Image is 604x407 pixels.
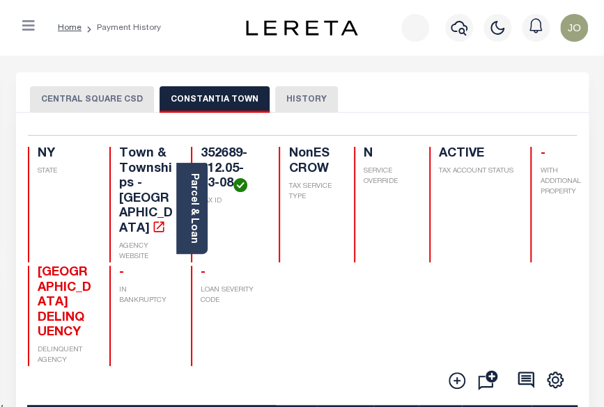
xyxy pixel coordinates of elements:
[119,266,124,279] span: -
[119,241,174,262] p: AGENCY WEBSITE
[30,86,154,113] button: CENTRAL SQUARE CSD
[246,20,357,35] img: logo-dark.svg
[540,147,545,160] span: -
[288,147,337,177] h4: NonESCROW
[540,166,589,198] p: WITH ADDITIONAL PROPERTY
[439,147,513,162] h4: ACTIVE
[201,196,263,207] p: TAX ID
[38,345,93,366] p: DELINQUENT AGENCY
[119,147,174,237] h4: Town & Townships - [GEOGRAPHIC_DATA]
[38,147,93,162] h4: NY
[201,266,206,279] span: -
[119,285,174,306] p: IN BANKRUPTCY
[275,86,338,113] button: HISTORY
[201,147,263,192] h4: 352689-312.05-03-08
[288,182,337,202] p: TAX SERVICE TYPE
[560,14,588,42] img: svg+xml;base64,PHN2ZyB4bWxucz0iaHR0cDovL3d3dy53My5vcmcvMjAwMC9zdmciIHBvaW50ZXItZXZlbnRzPSJub25lIi...
[38,266,91,339] span: [GEOGRAPHIC_DATA] DELINQUENCY
[364,166,412,187] p: SERVICE OVERRIDE
[38,166,93,177] p: STATE
[364,147,412,162] h4: N
[189,173,199,244] a: Parcel & Loan
[160,86,270,113] button: CONSTANTIA TOWN
[439,166,513,177] p: TAX ACCOUNT STATUS
[82,22,161,34] li: Payment History
[58,24,82,32] a: Home
[201,285,263,306] p: LOAN SEVERITY CODE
